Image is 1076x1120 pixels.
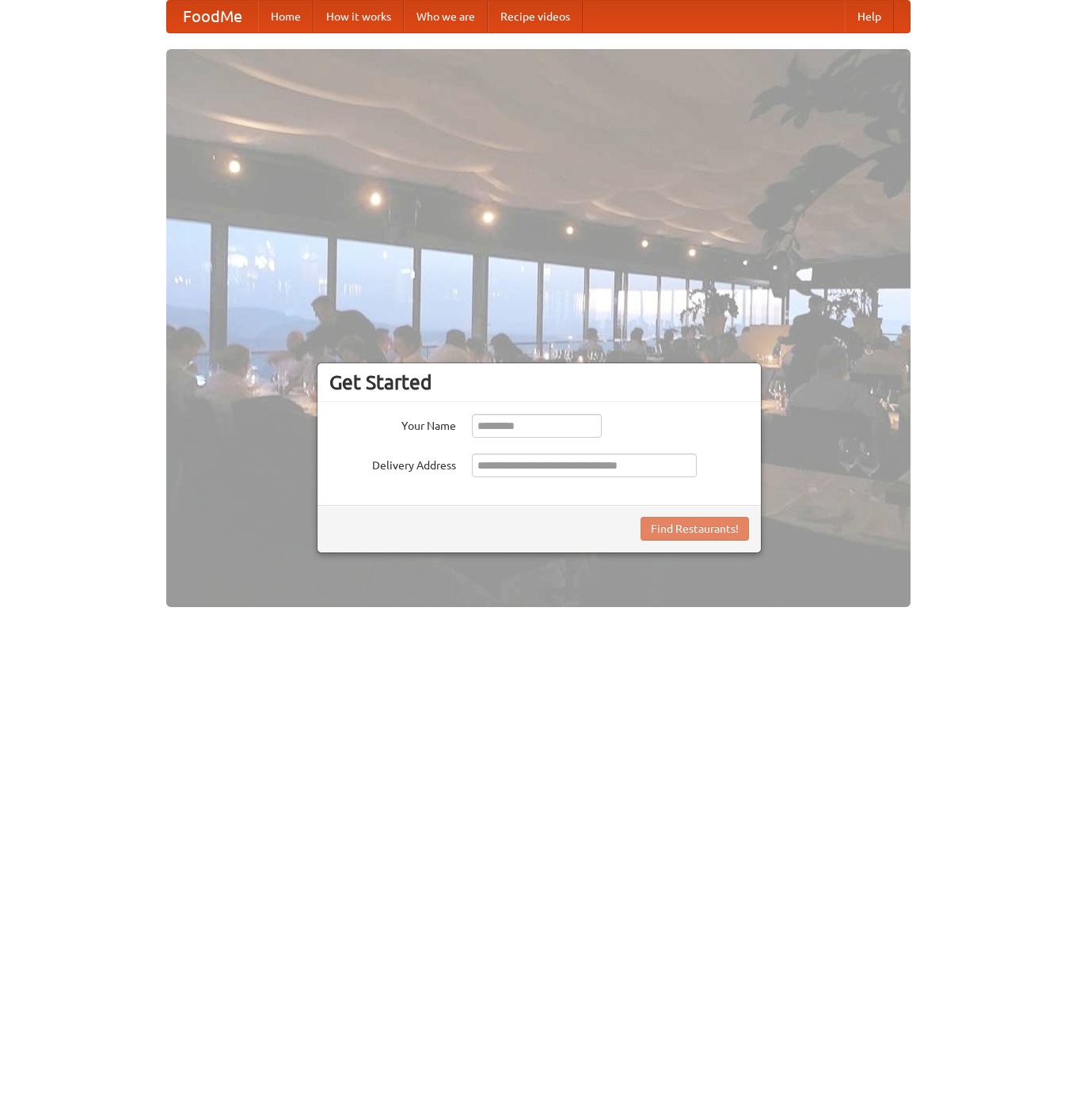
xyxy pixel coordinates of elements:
[845,1,894,32] a: Help
[404,1,488,32] a: Who we are
[329,454,456,473] label: Delivery Address
[329,370,749,394] h3: Get Started
[329,414,456,434] label: Your Name
[314,1,404,32] a: How it works
[167,1,258,32] a: FoodMe
[258,1,314,32] a: Home
[488,1,583,32] a: Recipe videos
[641,517,749,541] button: Find Restaurants!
